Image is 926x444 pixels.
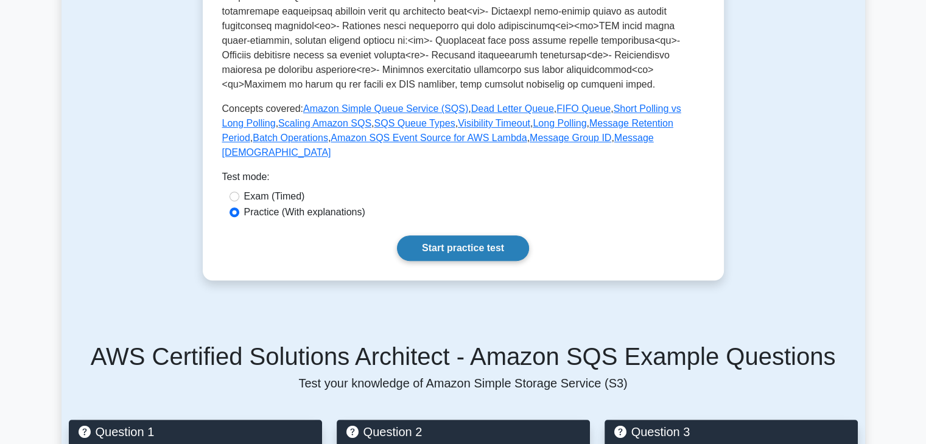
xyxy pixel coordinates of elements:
a: Dead Letter Queue [471,103,554,114]
a: Long Polling [533,118,586,128]
a: Amazon SQS Event Source for AWS Lambda [331,133,527,143]
h5: Question 3 [614,425,848,439]
a: Visibility Timeout [458,118,530,128]
label: Exam (Timed) [244,189,305,204]
a: Amazon Simple Queue Service (SQS) [303,103,468,114]
a: Batch Operations [253,133,328,143]
div: Test mode: [222,170,704,189]
h5: Question 2 [346,425,580,439]
label: Practice (With explanations) [244,205,365,220]
a: FIFO Queue [556,103,611,114]
h5: Question 1 [79,425,312,439]
p: Test your knowledge of Amazon Simple Storage Service (S3) [69,376,858,390]
a: SQS Queue Types [374,118,455,128]
p: Concepts covered: , , , , , , , , , , , , [222,102,704,160]
a: Start practice test [397,235,529,261]
a: Scaling Amazon SQS [278,118,371,128]
a: Message Group ID [530,133,611,143]
h5: AWS Certified Solutions Architect - Amazon SQS Example Questions [69,342,858,371]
